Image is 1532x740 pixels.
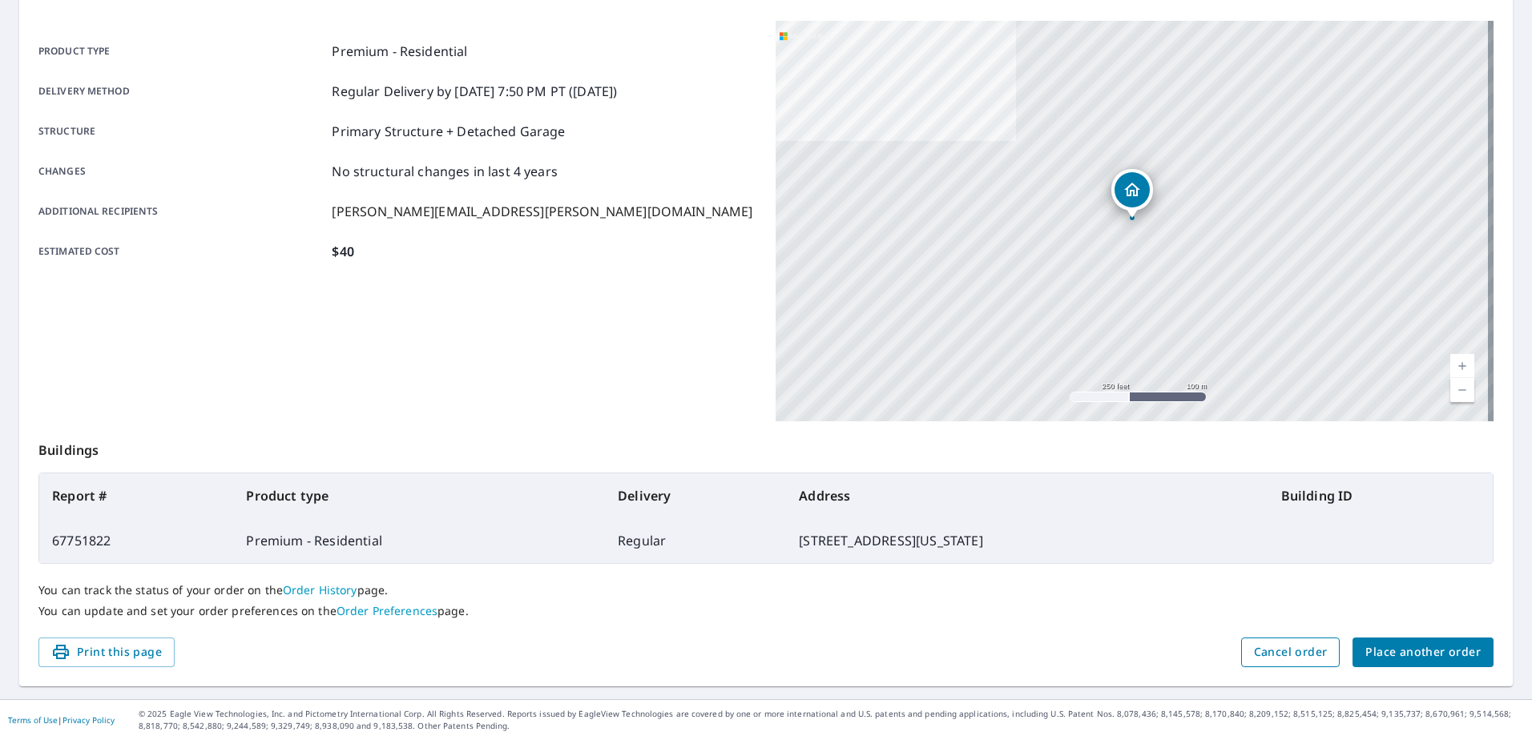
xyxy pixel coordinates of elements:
p: Buildings [38,421,1494,473]
a: Order History [283,582,357,597]
td: 67751822 [39,518,233,563]
span: Place another order [1365,642,1481,662]
a: Privacy Policy [62,714,115,726]
p: Product type [38,42,325,61]
td: Regular [605,518,786,563]
p: No structural changes in last 4 years [332,162,558,181]
th: Address [786,473,1268,518]
th: Building ID [1268,473,1493,518]
p: Changes [38,162,325,181]
p: Delivery method [38,82,325,101]
p: $40 [332,242,353,261]
p: You can update and set your order preferences on the page. [38,604,1494,618]
button: Place another order [1353,637,1494,667]
span: Print this page [51,642,162,662]
p: [PERSON_NAME][EMAIL_ADDRESS][PERSON_NAME][DOMAIN_NAME] [332,202,752,221]
span: Cancel order [1254,642,1328,662]
p: Structure [38,122,325,141]
p: © 2025 Eagle View Technologies, Inc. and Pictometry International Corp. All Rights Reserved. Repo... [139,708,1524,732]
p: Premium - Residential [332,42,467,61]
a: Current Level 17, Zoom Out [1450,378,1474,402]
p: Additional recipients [38,202,325,221]
p: Estimated cost [38,242,325,261]
p: Primary Structure + Detached Garage [332,122,565,141]
p: Regular Delivery by [DATE] 7:50 PM PT ([DATE]) [332,82,617,101]
button: Cancel order [1241,637,1340,667]
p: | [8,715,115,725]
td: [STREET_ADDRESS][US_STATE] [786,518,1268,563]
td: Premium - Residential [233,518,605,563]
div: Dropped pin, building 1, Residential property, 803 Florida Ave Mount Dora, FL 32757 [1111,169,1153,219]
a: Order Preferences [337,603,437,618]
a: Current Level 17, Zoom In [1450,354,1474,378]
p: You can track the status of your order on the page. [38,583,1494,597]
th: Delivery [605,473,786,518]
a: Terms of Use [8,714,58,726]
th: Report # [39,473,233,518]
th: Product type [233,473,605,518]
button: Print this page [38,637,175,667]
